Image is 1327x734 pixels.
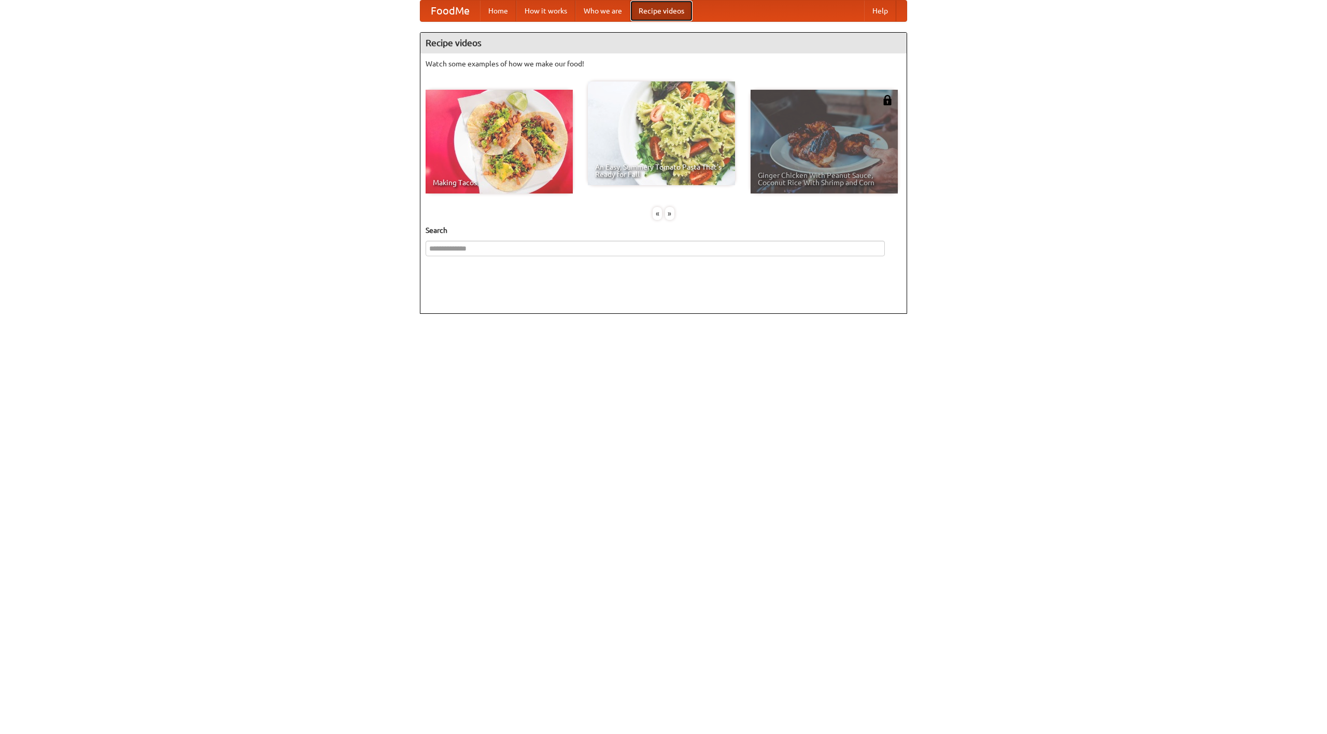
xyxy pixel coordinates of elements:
a: Who we are [575,1,630,21]
a: Home [480,1,516,21]
h5: Search [426,225,901,236]
img: 483408.png [882,95,893,105]
p: Watch some examples of how we make our food! [426,59,901,69]
a: How it works [516,1,575,21]
h4: Recipe videos [420,33,907,53]
div: » [665,207,674,220]
a: An Easy, Summery Tomato Pasta That's Ready for Fall [588,81,735,185]
span: Making Tacos [433,179,566,186]
a: Making Tacos [426,90,573,193]
a: Recipe videos [630,1,693,21]
span: An Easy, Summery Tomato Pasta That's Ready for Fall [595,163,728,178]
div: « [653,207,662,220]
a: Help [864,1,896,21]
a: FoodMe [420,1,480,21]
